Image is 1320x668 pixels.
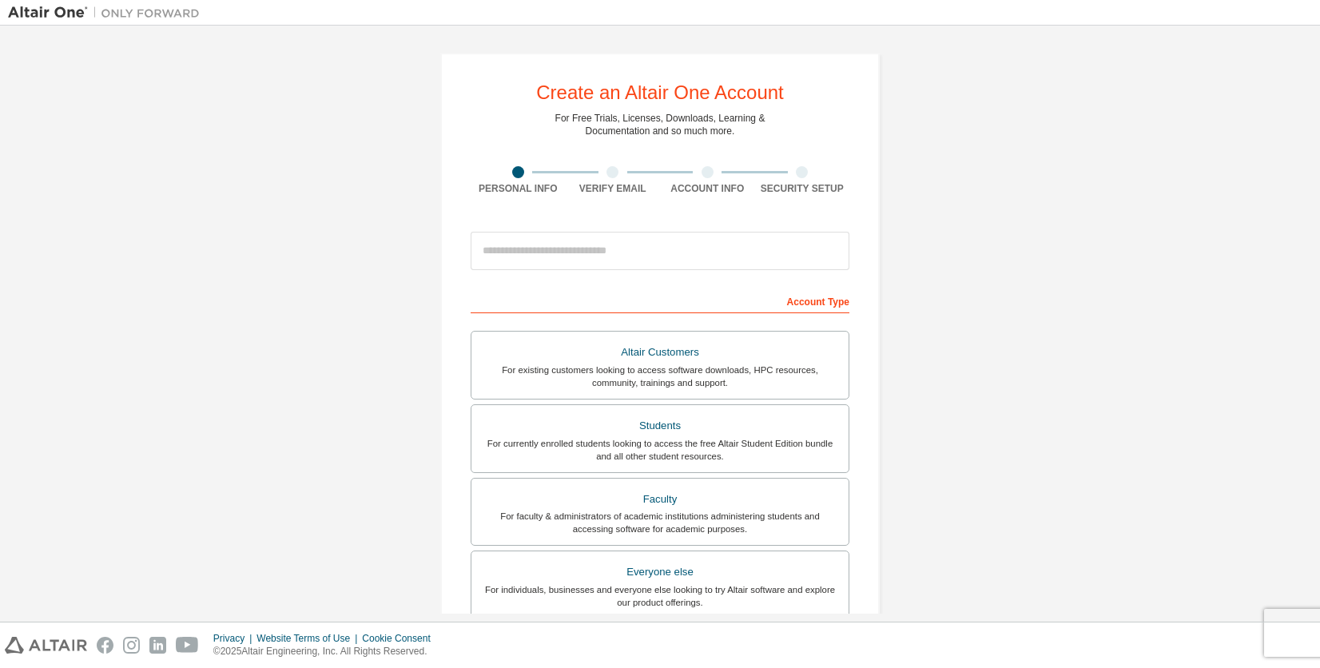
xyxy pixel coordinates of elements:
[481,437,839,463] div: For currently enrolled students looking to access the free Altair Student Edition bundle and all ...
[471,288,849,313] div: Account Type
[481,488,839,511] div: Faculty
[176,637,199,654] img: youtube.svg
[471,182,566,195] div: Personal Info
[555,112,765,137] div: For Free Trials, Licenses, Downloads, Learning & Documentation and so much more.
[481,583,839,609] div: For individuals, businesses and everyone else looking to try Altair software and explore our prod...
[481,510,839,535] div: For faculty & administrators of academic institutions administering students and accessing softwa...
[362,632,439,645] div: Cookie Consent
[660,182,755,195] div: Account Info
[97,637,113,654] img: facebook.svg
[536,83,784,102] div: Create an Altair One Account
[481,341,839,364] div: Altair Customers
[213,645,440,658] p: © 2025 Altair Engineering, Inc. All Rights Reserved.
[566,182,661,195] div: Verify Email
[8,5,208,21] img: Altair One
[481,415,839,437] div: Students
[5,637,87,654] img: altair_logo.svg
[481,364,839,389] div: For existing customers looking to access software downloads, HPC resources, community, trainings ...
[213,632,256,645] div: Privacy
[755,182,850,195] div: Security Setup
[481,561,839,583] div: Everyone else
[256,632,362,645] div: Website Terms of Use
[149,637,166,654] img: linkedin.svg
[123,637,140,654] img: instagram.svg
